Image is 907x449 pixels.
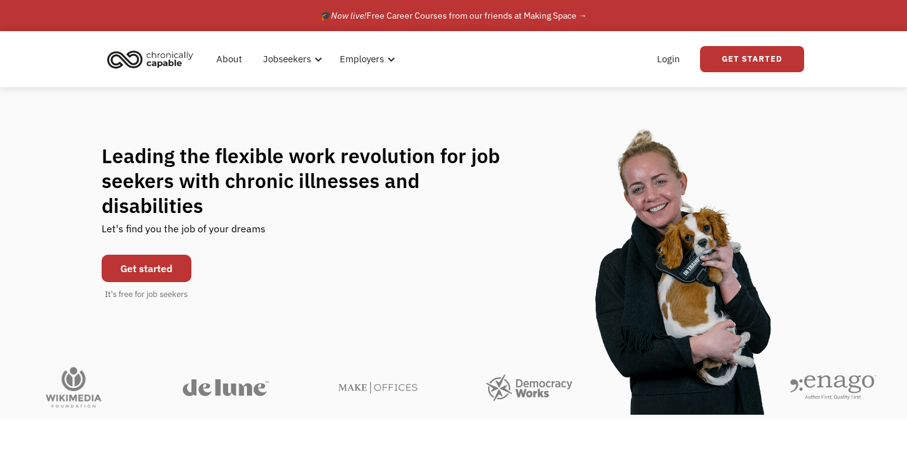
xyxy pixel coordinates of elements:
[650,39,688,79] a: Login
[700,46,804,72] a: Get Started
[209,39,249,79] a: About
[102,143,524,218] h1: Leading the flexible work revolution for job seekers with chronic illnesses and disabilities
[102,218,266,248] div: Let's find you the job of your dreams
[263,52,311,67] div: Jobseekers
[332,39,399,79] div: Employers
[320,8,587,23] div: 🎓 Free Career Courses from our friends at Making Space →
[340,52,384,67] div: Employers
[105,288,188,301] div: It's free for job seekers
[331,10,367,21] em: Now live!
[102,255,191,282] a: Get started
[256,39,326,79] div: Jobseekers
[103,45,197,73] img: Chronically Capable logo
[103,45,203,73] a: home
